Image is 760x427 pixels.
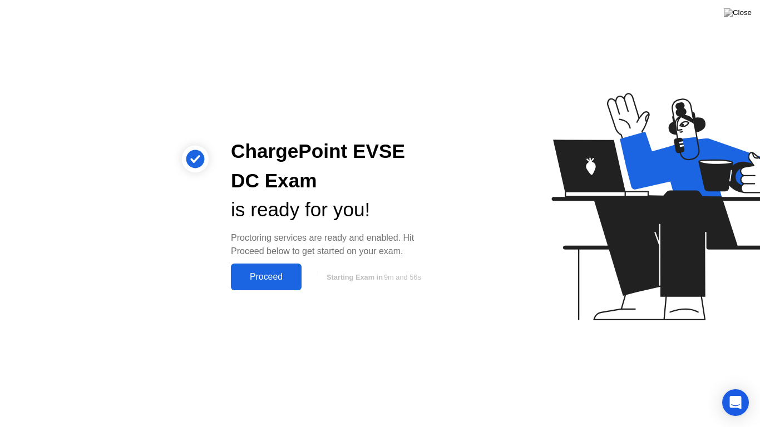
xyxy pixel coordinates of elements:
div: Open Intercom Messenger [722,389,749,416]
img: Close [724,8,752,17]
button: Proceed [231,264,302,290]
div: is ready for you! [231,195,438,225]
div: ChargePoint EVSE DC Exam [231,137,438,196]
div: Proctoring services are ready and enabled. Hit Proceed below to get started on your exam. [231,231,438,258]
button: Starting Exam in9m and 56s [307,266,438,287]
div: Proceed [234,272,298,282]
span: 9m and 56s [384,273,421,281]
